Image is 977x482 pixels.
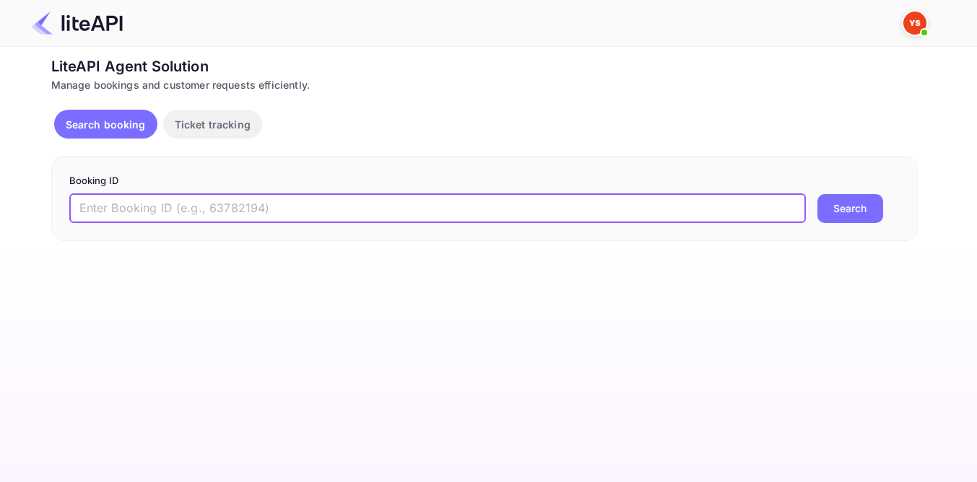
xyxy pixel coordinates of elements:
img: LiteAPI Logo [32,12,123,35]
p: Search booking [66,117,146,132]
input: Enter Booking ID (e.g., 63782194) [69,194,806,223]
p: Booking ID [69,174,900,188]
div: LiteAPI Agent Solution [51,56,918,77]
div: Manage bookings and customer requests efficiently. [51,77,918,92]
p: Ticket tracking [175,117,251,132]
img: Yandex Support [903,12,926,35]
button: Search [817,194,883,223]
